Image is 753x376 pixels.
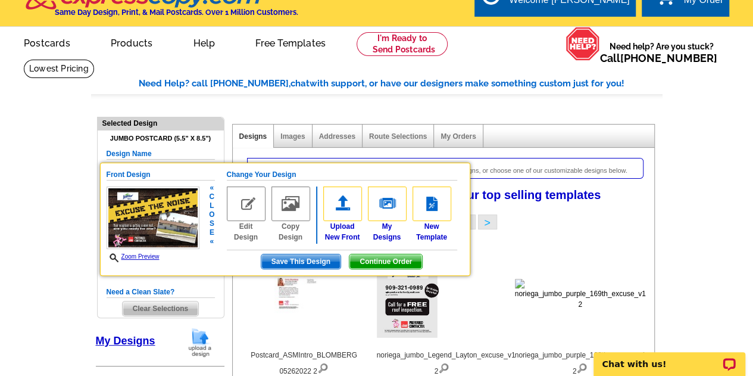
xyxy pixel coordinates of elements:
[338,167,627,174] span: Click this balloon to order your uploaded designs, or choose one of our customizable designs below.
[620,52,717,64] a: [PHONE_NUMBER]
[209,210,214,219] span: o
[413,187,451,221] img: new-template.gif
[478,215,497,229] button: >
[227,169,457,181] h5: Change Your Design
[139,77,663,91] div: Need Help? call [PHONE_NUMBER], with support, or have our designers make something custom just fo...
[271,187,310,221] img: copy-design-no.gif
[107,169,215,181] h5: Front Design
[209,192,214,201] span: c
[227,187,265,221] img: edit-design-no.gif
[239,132,267,141] a: Designs
[107,253,160,260] a: Zoom Preview
[209,219,214,228] span: s
[600,52,717,64] span: Call
[5,28,89,56] a: Postcards
[440,132,476,141] a: My Orders
[368,187,407,243] a: MyDesigns
[515,279,646,310] img: noriega_jumbo_purple_169th_excuse_v1 2
[209,237,214,246] span: «
[107,135,215,142] h4: Jumbo Postcard (5.5" x 8.5")
[236,28,345,56] a: Free Templates
[280,132,305,141] a: Images
[323,187,362,243] a: UploadNew Front
[369,132,427,141] a: Route Selections
[368,187,407,221] img: my-designs.gif
[55,8,298,17] h4: Same Day Design, Print, & Mail Postcards. Over 1 Million Customers.
[107,187,199,249] img: small-thumb.jpg
[438,361,449,374] img: view design details
[323,187,362,221] img: upload-front.gif
[377,251,508,338] img: noriega_jumbo_Legend_Layton_excuse_v1 2
[209,228,214,237] span: e
[174,28,234,56] a: Help
[185,327,215,358] img: upload-design
[123,302,198,316] span: Clear Selections
[107,148,215,160] h5: Design Name
[261,254,341,269] button: Save This Design
[413,187,451,243] a: NewTemplate
[319,132,355,141] a: Addresses
[565,27,600,61] img: help
[209,201,214,210] span: l
[92,28,172,56] a: Products
[290,78,310,89] span: chat
[209,184,214,192] span: «
[317,361,329,374] img: view design details
[274,275,334,314] img: Postcard_ASMIntro_BLOMBERG 05262022 2
[98,117,224,129] div: Selected Design
[227,187,265,243] a: Edit Design
[586,338,753,376] iframe: LiveChat chat widget
[349,254,423,269] button: Continue Order
[349,254,422,269] span: Continue Order
[600,41,723,64] span: Need help? Are you stuck?
[107,287,215,298] h5: Need a Clean Slate?
[271,187,310,243] a: Copy Design
[96,335,155,347] a: My Designs
[576,361,588,374] img: view design details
